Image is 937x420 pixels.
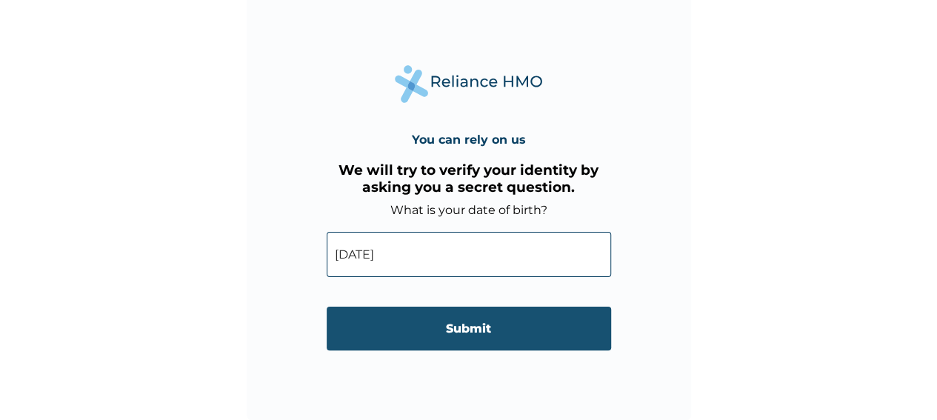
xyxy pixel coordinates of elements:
[327,161,611,196] h3: We will try to verify your identity by asking you a secret question.
[327,232,611,277] input: DD-MM-YYYY
[327,307,611,350] input: Submit
[390,203,547,217] label: What is your date of birth?
[412,133,526,147] h4: You can rely on us
[395,65,543,103] img: Reliance Health's Logo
